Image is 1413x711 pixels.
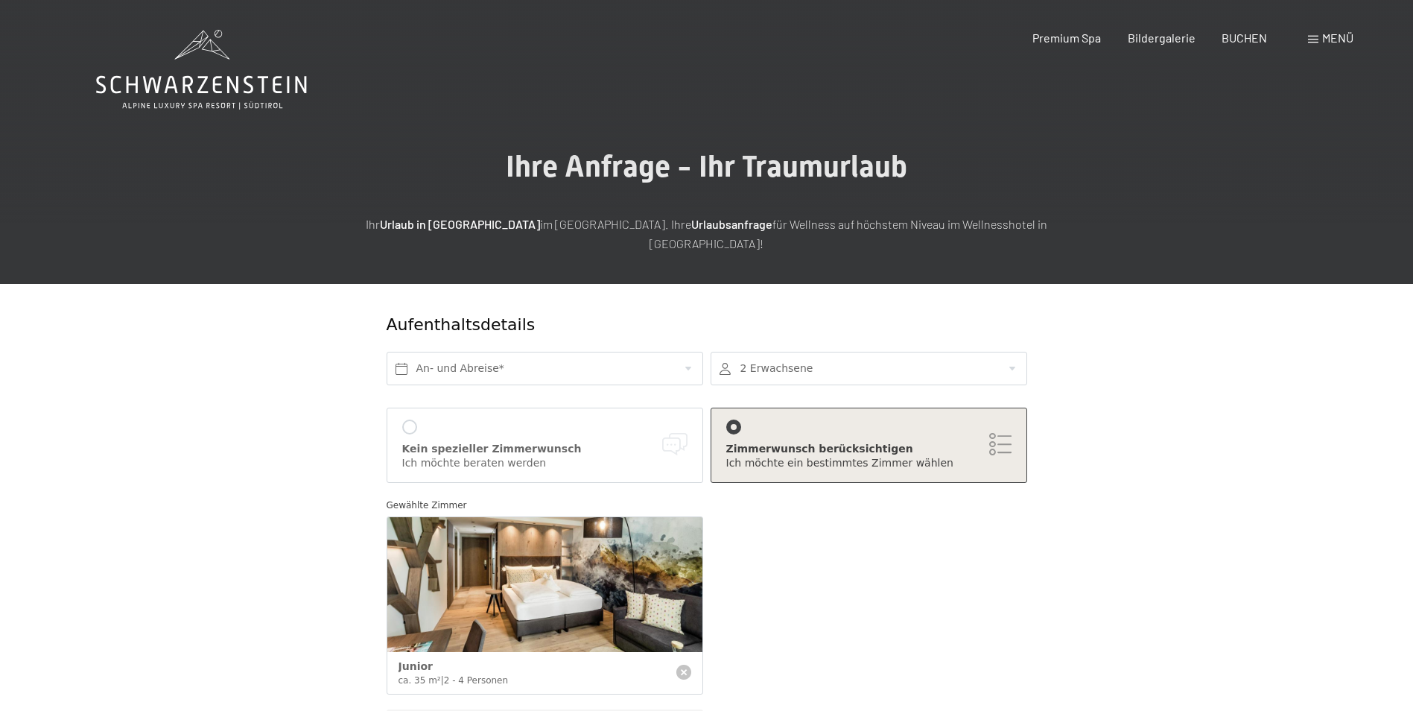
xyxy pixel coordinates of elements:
[402,456,688,471] div: Ich möchte beraten werden
[1322,31,1353,45] span: Menü
[1032,31,1101,45] a: Premium Spa
[380,217,540,231] strong: Urlaub in [GEOGRAPHIC_DATA]
[441,675,444,686] span: |
[691,217,772,231] strong: Urlaubsanfrage
[399,675,441,686] span: ca. 35 m²
[1128,31,1196,45] a: Bildergalerie
[444,675,508,686] span: 2 - 4 Personen
[387,498,1027,513] div: Gewählte Zimmer
[726,442,1012,457] div: Zimmerwunsch berücksichtigen
[334,215,1079,253] p: Ihr im [GEOGRAPHIC_DATA]. Ihre für Wellness auf höchstem Niveau im Wellnesshotel in [GEOGRAPHIC_D...
[726,456,1012,471] div: Ich möchte ein bestimmtes Zimmer wählen
[1222,31,1267,45] a: BUCHEN
[506,149,907,184] span: Ihre Anfrage - Ihr Traumurlaub
[387,517,702,652] img: Junior
[399,660,433,672] span: Junior
[402,442,688,457] div: Kein spezieller Zimmerwunsch
[387,314,919,337] div: Aufenthaltsdetails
